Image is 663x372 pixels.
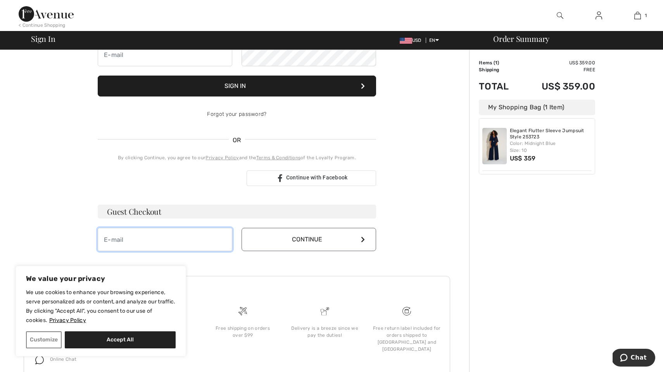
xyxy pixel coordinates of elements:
span: OR [229,136,245,145]
span: Sign In [31,35,55,43]
span: 1 [495,60,497,65]
img: 1ère Avenue [19,6,74,22]
div: Color: Midnight Blue Size: 10 [510,140,592,154]
p: We use cookies to enhance your browsing experience, serve personalized ads or content, and analyz... [26,288,176,325]
div: Order Summary [484,35,658,43]
span: Online Chat [50,356,76,362]
td: Total [479,73,521,100]
a: Privacy Policy [49,317,86,324]
img: Free shipping on orders over $99 [238,307,247,315]
a: 1 [618,11,656,20]
td: Free [521,66,595,73]
button: Customize [26,331,62,348]
div: Delivery is a breeze since we pay the duties! [290,325,360,339]
img: Elegant Flutter Sleeve Jumpsuit Style 253723 [482,128,507,164]
img: My Info [596,11,602,20]
div: Sign in with Google. Opens in new tab [98,170,240,187]
td: US$ 359.00 [521,59,595,66]
a: Elegant Flutter Sleeve Jumpsuit Style 253723 [510,128,592,140]
a: Continue with Facebook [247,170,376,186]
img: US Dollar [400,38,412,44]
div: Free shipping on orders over $99 [208,325,278,339]
h3: Questions or Comments? [35,286,439,294]
span: EN [429,38,439,43]
input: E-mail [98,228,232,251]
a: Terms & Conditions [256,155,300,160]
span: Continue with Facebook [286,174,348,181]
img: chat [35,356,44,364]
span: USD [400,38,425,43]
td: Shipping [479,66,521,73]
button: Continue [242,228,376,251]
div: Free return label included for orders shipped to [GEOGRAPHIC_DATA] and [GEOGRAPHIC_DATA] [372,325,442,353]
div: By clicking Continue, you agree to our and the of the Loyalty Program. [98,154,376,161]
p: We value your privacy [26,274,176,283]
button: Accept All [65,331,176,348]
a: Sign In [589,11,608,21]
div: We value your privacy [16,266,186,356]
td: US$ 359.00 [521,73,595,100]
span: 1 [645,12,647,19]
iframe: Opens a widget where you can chat to one of our agents [613,349,655,368]
img: Delivery is a breeze since we pay the duties! [321,307,329,315]
button: Sign In [98,76,376,96]
div: < Continue Shopping [19,22,66,29]
iframe: Sign in with Google Button [94,170,244,187]
h3: Guest Checkout [98,205,376,219]
img: My Bag [634,11,641,20]
img: Free shipping on orders over $99 [402,307,411,315]
a: Forgot your password? [207,111,266,117]
span: US$ 359 [510,155,536,162]
div: My Shopping Bag (1 Item) [479,100,595,115]
td: Items ( ) [479,59,521,66]
input: E-mail [98,43,232,66]
img: search the website [557,11,563,20]
a: Privacy Policy [205,155,239,160]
